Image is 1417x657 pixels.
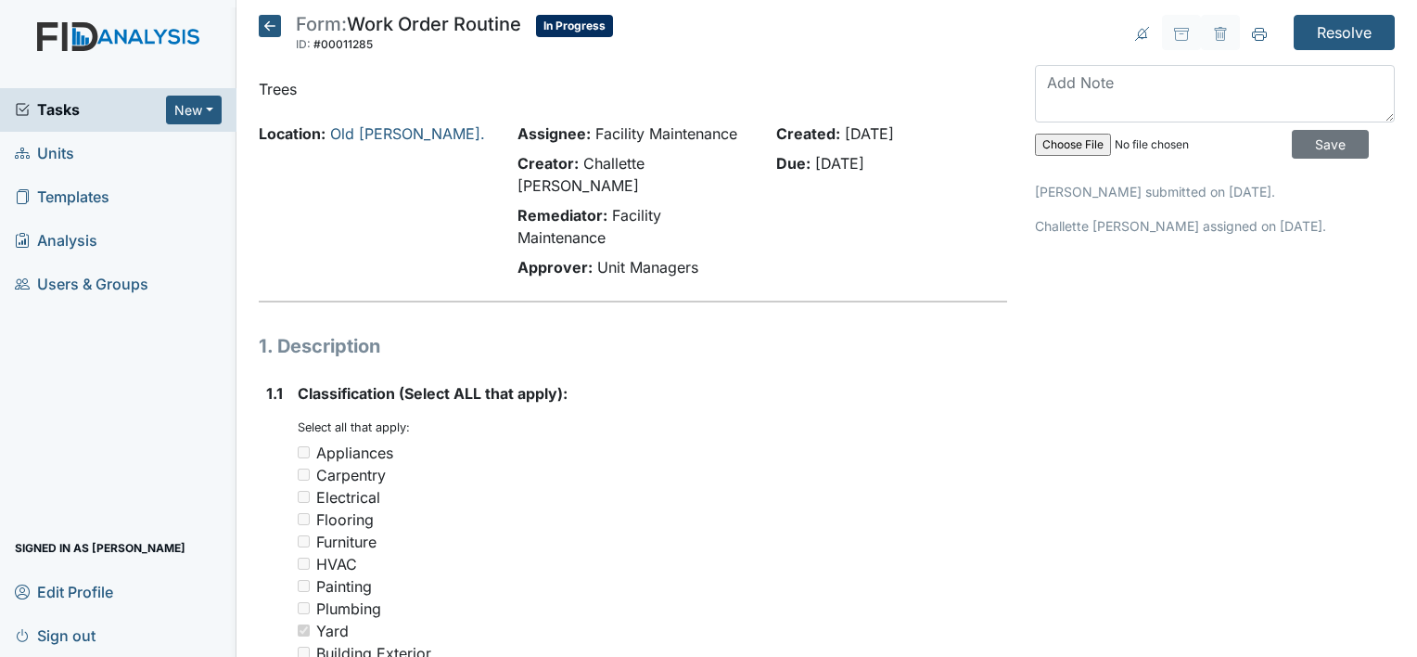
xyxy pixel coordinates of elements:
[298,580,310,592] input: Painting
[815,154,864,173] span: [DATE]
[166,96,222,124] button: New
[316,598,381,620] div: Plumbing
[597,258,698,277] span: Unit Managers
[316,464,386,486] div: Carpentry
[266,382,283,405] label: 1.1
[1292,130,1369,159] input: Save
[15,534,185,562] span: Signed in as [PERSON_NAME]
[595,124,737,143] span: Facility Maintenance
[517,154,579,173] strong: Creator:
[259,78,1007,100] p: Trees
[316,620,349,642] div: Yard
[298,558,310,570] input: HVAC
[15,226,97,255] span: Analysis
[298,625,310,637] input: Yard
[296,37,311,51] span: ID:
[316,575,372,598] div: Painting
[15,621,96,650] span: Sign out
[298,384,568,403] span: Classification (Select ALL that apply):
[316,531,377,553] div: Furniture
[15,139,74,168] span: Units
[15,183,109,212] span: Templates
[15,577,113,606] span: Edit Profile
[259,332,1007,360] h1: 1. Description
[1035,182,1395,201] p: [PERSON_NAME] submitted on [DATE].
[259,124,326,143] strong: Location:
[316,509,374,531] div: Flooring
[15,270,148,299] span: Users & Groups
[15,98,166,121] a: Tasks
[298,535,310,547] input: Furniture
[1035,216,1395,236] p: Challette [PERSON_NAME] assigned on [DATE].
[330,124,485,143] a: Old [PERSON_NAME].
[296,15,521,56] div: Work Order Routine
[1294,15,1395,50] input: Resolve
[776,124,840,143] strong: Created:
[845,124,894,143] span: [DATE]
[517,258,593,277] strong: Approver:
[517,124,591,143] strong: Assignee:
[316,553,357,575] div: HVAC
[313,37,373,51] span: #00011285
[316,486,380,509] div: Electrical
[298,513,310,525] input: Flooring
[298,420,410,434] small: Select all that apply:
[298,491,310,503] input: Electrical
[296,13,347,35] span: Form:
[536,15,613,37] span: In Progress
[298,469,310,481] input: Carpentry
[316,442,393,464] div: Appliances
[298,602,310,614] input: Plumbing
[298,446,310,458] input: Appliances
[776,154,811,173] strong: Due:
[517,206,607,225] strong: Remediator:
